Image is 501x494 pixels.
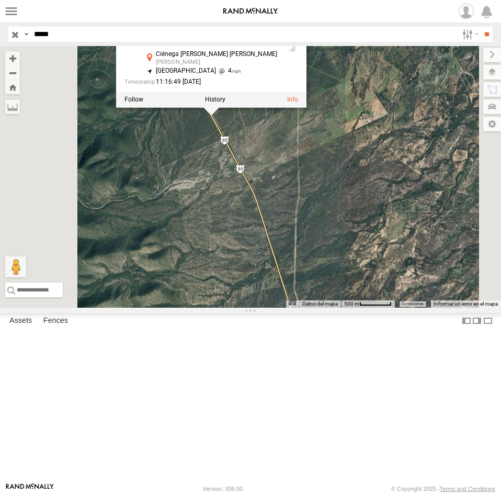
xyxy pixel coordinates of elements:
label: Search Query [22,27,30,42]
button: Zoom Home [5,80,20,94]
label: Hide Summary Table [483,313,493,328]
label: Dock Summary Table to the Left [461,313,472,328]
span: 4 [216,67,241,74]
div: Ciénega [PERSON_NAME] [PERSON_NAME] [156,51,277,58]
label: Realtime tracking of Asset [124,96,143,104]
div: Date/time of location update [124,78,277,85]
a: Condiciones [402,302,424,306]
div: [PERSON_NAME] [156,59,277,65]
label: Dock Summary Table to the Right [472,313,482,328]
button: Datos del mapa [302,300,338,308]
span: 500 m [344,301,359,307]
label: Search Filter Options [458,27,481,42]
a: Terms and Conditions [440,486,495,492]
div: Last Event GSM Signal Strength [286,44,298,53]
label: View Asset History [205,96,225,104]
img: rand-logo.svg [223,8,278,15]
a: View Asset Details [287,96,298,104]
span: [GEOGRAPHIC_DATA] [156,67,216,74]
label: Fences [38,313,73,328]
button: Combinaciones de teclas [289,300,296,305]
label: Assets [4,313,37,328]
div: © Copyright 2025 - [391,486,495,492]
button: Zoom in [5,51,20,65]
label: Map Settings [483,117,501,131]
a: Visit our Website [6,484,54,494]
button: Zoom out [5,65,20,80]
label: Measure [5,99,20,114]
div: Version: 306.00 [203,486,243,492]
a: Informar un error en el mapa [434,301,498,307]
button: Arrastra el hombrecito naranja al mapa para abrir Street View [5,256,26,277]
button: Escala del mapa: 500 m por 58 píxeles [341,300,395,308]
